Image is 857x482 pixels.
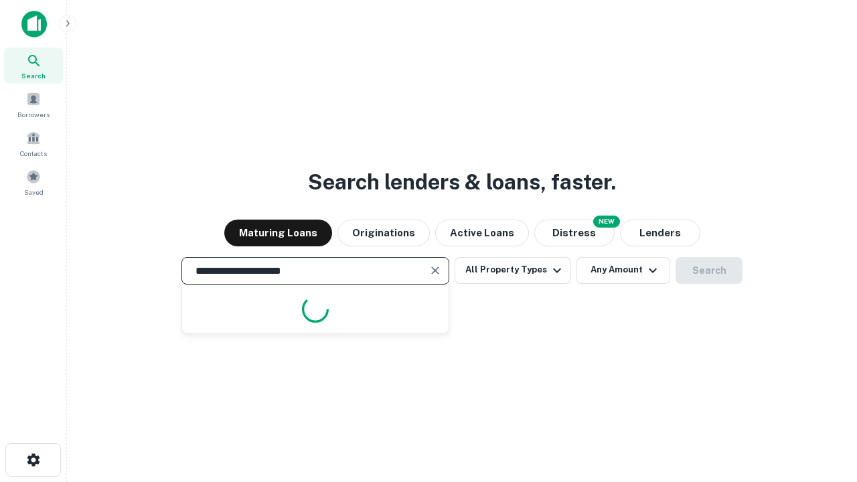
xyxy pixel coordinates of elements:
button: Maturing Loans [224,220,332,246]
button: Any Amount [576,257,670,284]
button: Originations [337,220,430,246]
button: Lenders [620,220,700,246]
iframe: Chat Widget [790,375,857,439]
span: Contacts [20,148,47,159]
a: Search [4,48,63,84]
a: Borrowers [4,86,63,123]
span: Borrowers [17,109,50,120]
img: capitalize-icon.png [21,11,47,37]
h3: Search lenders & loans, faster. [308,166,616,198]
button: Clear [426,261,445,280]
button: All Property Types [455,257,571,284]
span: Search [21,70,46,81]
a: Contacts [4,125,63,161]
div: NEW [593,216,620,228]
a: Saved [4,164,63,200]
span: Saved [24,187,44,197]
button: Active Loans [435,220,529,246]
button: Search distressed loans with lien and other non-mortgage details. [534,220,615,246]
